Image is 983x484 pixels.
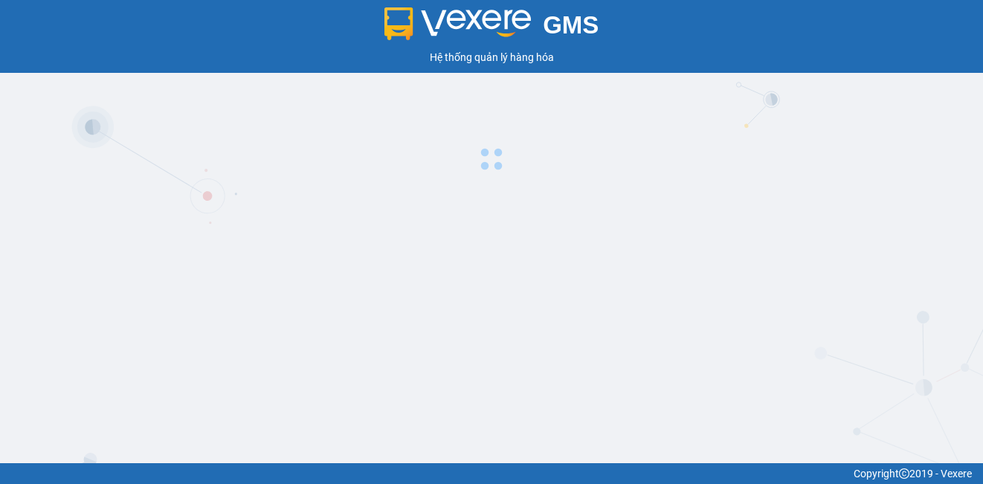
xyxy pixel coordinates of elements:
div: Copyright 2019 - Vexere [11,465,972,482]
img: logo 2 [384,7,532,40]
div: Hệ thống quản lý hàng hóa [4,49,979,65]
span: GMS [543,11,599,39]
span: copyright [899,468,909,479]
a: GMS [384,22,599,34]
